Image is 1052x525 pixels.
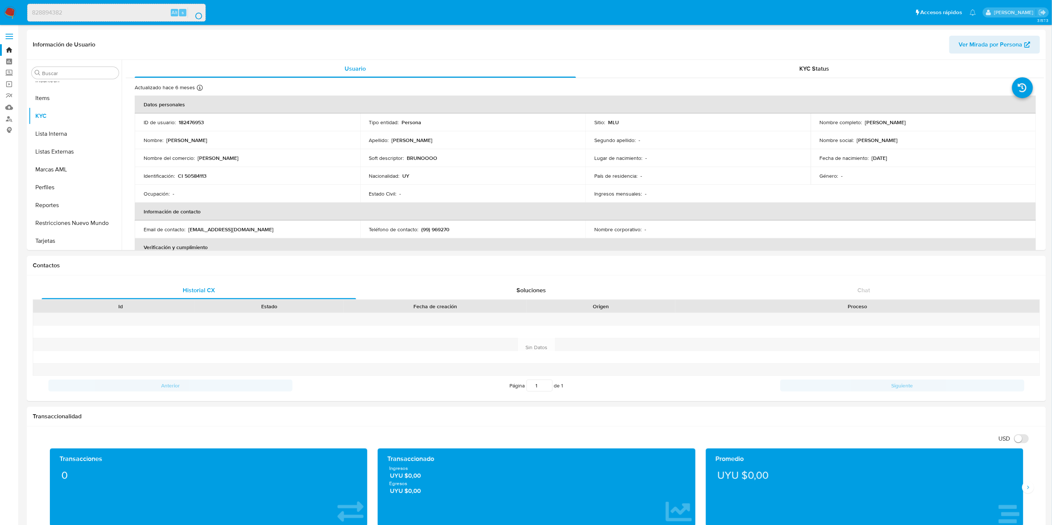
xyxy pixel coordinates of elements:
p: [DATE] [872,155,888,161]
span: Usuario [345,64,366,73]
button: Listas Externas [29,143,122,161]
p: [PERSON_NAME] [392,137,433,144]
div: Origen [532,303,671,310]
p: - [639,137,640,144]
p: Nombre corporativo : [594,226,642,233]
p: MLU [608,119,619,126]
p: Persona [402,119,422,126]
p: Ocupación : [144,190,170,197]
p: - [841,173,843,179]
p: gregorio.negri@mercadolibre.com [994,9,1036,16]
button: Marcas AML [29,161,122,178]
p: ID de usuario : [144,119,176,126]
button: Ver Mirada por Persona [949,36,1040,54]
p: - [645,226,646,233]
p: Segundo apellido : [594,137,636,144]
p: - [173,190,174,197]
span: Chat [857,286,870,294]
p: [EMAIL_ADDRESS][DOMAIN_NAME] [188,226,274,233]
button: Anterior [48,380,292,392]
div: Proceso [681,303,1035,310]
p: [PERSON_NAME] [857,137,898,144]
p: Sitio : [594,119,605,126]
p: Actualizado hace 6 meses [135,84,195,91]
p: (99) 969270 [422,226,450,233]
p: - [400,190,401,197]
th: Verificación y cumplimiento [135,238,1036,256]
span: s [182,9,184,16]
p: - [645,155,647,161]
p: [PERSON_NAME] [198,155,239,161]
span: Alt [172,9,178,16]
span: Accesos rápidos [921,9,962,16]
input: Buscar usuario o caso... [28,8,205,17]
th: Información de contacto [135,203,1036,220]
div: Fecha de creación [349,303,521,310]
p: - [640,173,642,179]
input: Buscar [42,70,116,77]
p: [PERSON_NAME] [865,119,906,126]
p: Lugar de nacimiento : [594,155,642,161]
button: Tarjetas [29,232,122,250]
button: search-icon [188,7,203,18]
button: Buscar [35,70,41,76]
div: Id [51,303,190,310]
p: Estado Civil : [369,190,397,197]
p: Nacionalidad : [369,173,400,179]
p: CI 50584113 [178,173,207,179]
div: Estado [200,303,339,310]
p: Email de contacto : [144,226,185,233]
button: Lista Interna [29,125,122,143]
button: Restricciones Nuevo Mundo [29,214,122,232]
span: Historial CX [183,286,215,294]
h1: Contactos [33,262,1040,269]
span: 1 [562,382,563,389]
button: Reportes [29,196,122,214]
p: Identificación : [144,173,175,179]
p: Teléfono de contacto : [369,226,419,233]
p: Género : [820,173,838,179]
p: Soft descriptor : [369,155,404,161]
p: Tipo entidad : [369,119,399,126]
p: Apellido : [369,137,389,144]
p: - [645,190,646,197]
a: Salir [1039,9,1046,16]
span: Ver Mirada por Persona [959,36,1023,54]
button: Siguiente [780,380,1024,392]
p: BRUNOOOO [407,155,438,161]
span: Soluciones [517,286,546,294]
p: UY [403,173,410,179]
a: Notificaciones [970,9,976,16]
p: Nombre completo : [820,119,862,126]
p: Ingresos mensuales : [594,190,642,197]
button: Perfiles [29,178,122,196]
span: Página de [510,380,563,392]
button: Items [29,89,122,107]
p: 182476953 [179,119,204,126]
button: KYC [29,107,122,125]
p: Fecha de nacimiento : [820,155,869,161]
p: Nombre del comercio : [144,155,195,161]
th: Datos personales [135,96,1036,113]
p: País de residencia : [594,173,637,179]
p: Nombre : [144,137,163,144]
span: KYC Status [800,64,829,73]
h1: Transaccionalidad [33,413,1040,420]
p: Nombre social : [820,137,854,144]
p: [PERSON_NAME] [166,137,207,144]
h1: Información de Usuario [33,41,95,48]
